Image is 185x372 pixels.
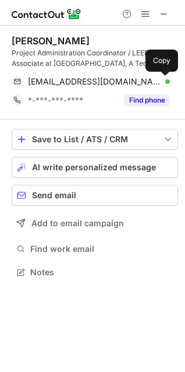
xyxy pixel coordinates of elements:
[32,163,156,172] span: AI write personalized message
[28,76,161,87] span: [EMAIL_ADDRESS][DOMAIN_NAME]
[30,267,173,278] span: Notes
[12,129,178,150] button: save-profile-one-click
[12,213,178,234] button: Add to email campaign
[32,135,158,144] div: Save to List / ATS / CRM
[12,241,178,257] button: Find work email
[12,48,178,69] div: Project Administration Coordinator / LEED Green Associate at [GEOGRAPHIC_DATA], A Tecta America C...
[30,244,173,254] span: Find work email
[12,157,178,178] button: AI write personalized message
[124,94,170,106] button: Reveal Button
[12,264,178,280] button: Notes
[12,185,178,206] button: Send email
[31,219,124,228] span: Add to email campaign
[32,191,76,200] span: Send email
[12,35,90,47] div: [PERSON_NAME]
[12,7,81,21] img: ContactOut v5.3.10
